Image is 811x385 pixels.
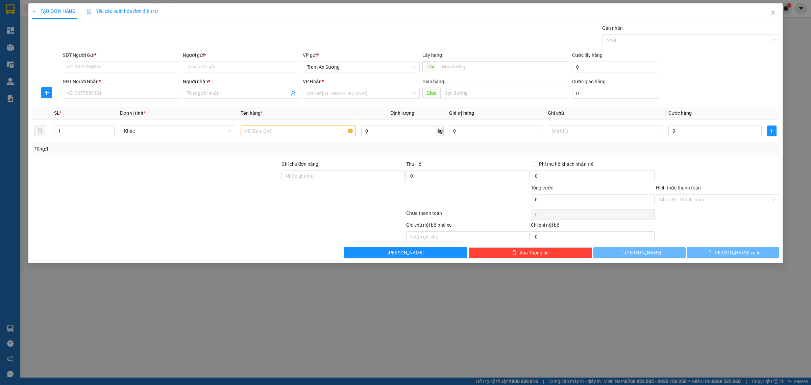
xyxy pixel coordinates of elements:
[124,126,231,136] span: Khác
[706,250,713,255] span: loading
[422,79,444,84] span: Giao hàng
[572,79,606,84] label: Cước giao hàng
[767,126,777,136] button: plus
[618,250,625,255] span: loading
[281,161,319,167] label: Ghi chú đơn hàng
[344,247,467,258] button: [PERSON_NAME]
[602,25,623,31] label: Gán nhãn
[449,110,474,116] span: Giá trị hàng
[572,62,659,72] input: Cước lấy hàng
[34,126,45,136] button: delete
[519,249,549,256] span: Xóa Thông tin
[687,247,779,258] button: [PERSON_NAME] và In
[625,249,661,256] span: [PERSON_NAME]
[572,88,659,99] input: Cước giao hàng
[545,107,666,120] th: Ghi chú
[34,145,313,153] div: Tổng: 1
[548,126,663,136] input: Ghi Chú
[406,231,530,242] input: Nhập ghi chú
[422,88,440,98] span: Giao
[388,249,424,256] span: [PERSON_NAME]
[241,126,356,136] input: VD: Bàn, Ghế
[770,10,776,15] span: close
[281,171,405,181] input: Ghi chú đơn hàng
[183,51,300,59] div: Người gửi
[422,52,442,58] span: Lấy hàng
[531,221,654,231] div: Chi phí nội bộ
[406,221,530,231] div: Ghi chú nội bộ nhà xe
[767,128,776,134] span: plus
[531,185,553,190] span: Tổng cước
[63,51,180,59] div: SĐT Người Gửi
[713,249,761,256] span: [PERSON_NAME] và In
[32,9,36,14] span: plus
[536,160,596,168] span: Phí thu hộ khách nhận trả
[390,110,414,116] span: Định lượng
[183,78,300,85] div: Người nhận
[469,247,592,258] button: deleteXóa Thông tin
[764,3,783,22] button: Close
[303,79,322,84] span: VP Nhận
[438,61,569,72] input: Dọc đường
[668,110,692,116] span: Cước hàng
[87,8,158,14] span: Yêu cầu xuất hóa đơn điện tử
[593,247,686,258] button: [PERSON_NAME]
[42,90,52,95] span: plus
[41,87,52,98] button: plus
[291,91,296,96] span: user-add
[422,61,438,72] span: Lấy
[437,126,444,136] span: kg
[440,88,569,98] input: Dọc đường
[406,161,422,167] span: Thu Hộ
[307,62,416,72] span: Trạm An Sương
[241,110,263,116] span: Tên hàng
[656,185,701,190] label: Hình thức thanh toán
[572,52,603,58] label: Cước lấy hàng
[449,126,542,136] input: 0
[63,78,180,85] div: SĐT Người Nhận
[32,8,76,14] span: TẠO ĐƠN HÀNG
[303,51,420,59] div: VP gửi
[512,250,517,255] span: delete
[87,9,92,14] img: icon
[120,110,145,116] span: Đơn vị tính
[54,110,59,116] span: SL
[405,209,530,221] div: Chưa thanh toán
